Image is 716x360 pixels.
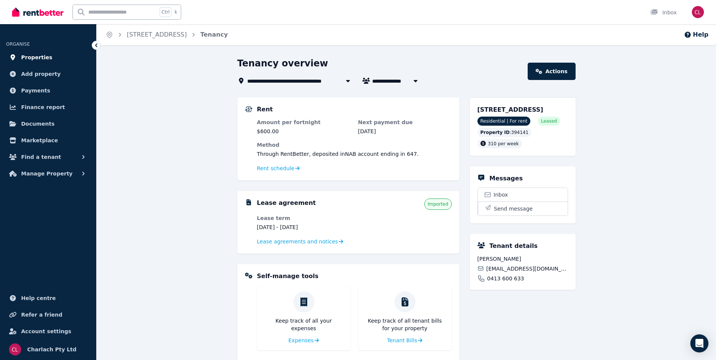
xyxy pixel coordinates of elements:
span: Tenant Bills [387,337,417,344]
a: Help centre [6,291,90,306]
a: Add property [6,66,90,82]
span: Refer a friend [21,310,62,319]
div: Open Intercom Messenger [690,334,708,352]
h1: Tenancy overview [237,57,328,69]
span: Properties [21,53,52,62]
span: ORGANISE [6,42,30,47]
span: Payments [21,86,50,95]
img: Rental Payments [245,106,253,112]
span: Add property [21,69,61,78]
dd: $600.00 [257,128,351,135]
span: Manage Property [21,169,72,178]
span: Send message [494,205,533,212]
span: Find a tenant [21,152,61,162]
span: Marketplace [21,136,58,145]
span: Leased [541,118,557,124]
img: Charlach Pty Ltd [692,6,704,18]
button: Manage Property [6,166,90,181]
span: Inbox [494,191,508,198]
button: Find a tenant [6,149,90,165]
span: Through RentBetter , deposited in NAB account ending in 647 . [257,151,419,157]
p: Keep track of all your expenses [263,317,345,332]
span: Help centre [21,294,56,303]
span: Finance report [21,103,65,112]
a: Tenancy [200,31,228,38]
span: Charlach Pty Ltd [27,345,77,354]
a: [STREET_ADDRESS] [127,31,187,38]
button: Send message [478,202,568,215]
span: [PERSON_NAME] [477,255,568,263]
span: Rent schedule [257,165,294,172]
a: Inbox [478,188,568,202]
img: RentBetter [12,6,63,18]
p: Keep track of all tenant bills for your property [364,317,446,332]
div: Inbox [650,9,677,16]
dd: [DATE] - [DATE] [257,223,351,231]
a: Properties [6,50,90,65]
a: Rent schedule [257,165,300,172]
nav: Breadcrumb [97,24,237,45]
a: Marketplace [6,133,90,148]
span: Imported [428,201,448,207]
span: Expenses [288,337,314,344]
h5: Lease agreement [257,198,316,208]
span: k [174,9,177,15]
a: Tenant Bills [387,337,423,344]
dd: [DATE] [358,128,452,135]
span: [STREET_ADDRESS] [477,106,544,113]
span: Account settings [21,327,71,336]
span: Documents [21,119,55,128]
span: Residential | For rent [477,117,531,126]
span: 310 per week [488,141,519,146]
a: Refer a friend [6,307,90,322]
h5: Self-manage tools [257,272,319,281]
span: Ctrl [160,7,171,17]
img: Charlach Pty Ltd [9,343,21,355]
a: Documents [6,116,90,131]
h5: Rent [257,105,273,114]
span: Lease agreements and notices [257,238,338,245]
dt: Method [257,141,452,149]
span: [EMAIL_ADDRESS][DOMAIN_NAME] [486,265,568,272]
div: : 394141 [477,128,532,137]
a: Payments [6,83,90,98]
h5: Messages [490,174,523,183]
span: Property ID [480,129,510,135]
a: Actions [528,63,575,80]
dt: Lease term [257,214,351,222]
button: Help [684,30,708,39]
a: Account settings [6,324,90,339]
a: Expenses [288,337,319,344]
dt: Amount per fortnight [257,118,351,126]
span: 0413 600 633 [487,275,524,282]
dt: Next payment due [358,118,452,126]
a: Finance report [6,100,90,115]
a: Lease agreements and notices [257,238,343,245]
h5: Tenant details [490,242,538,251]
